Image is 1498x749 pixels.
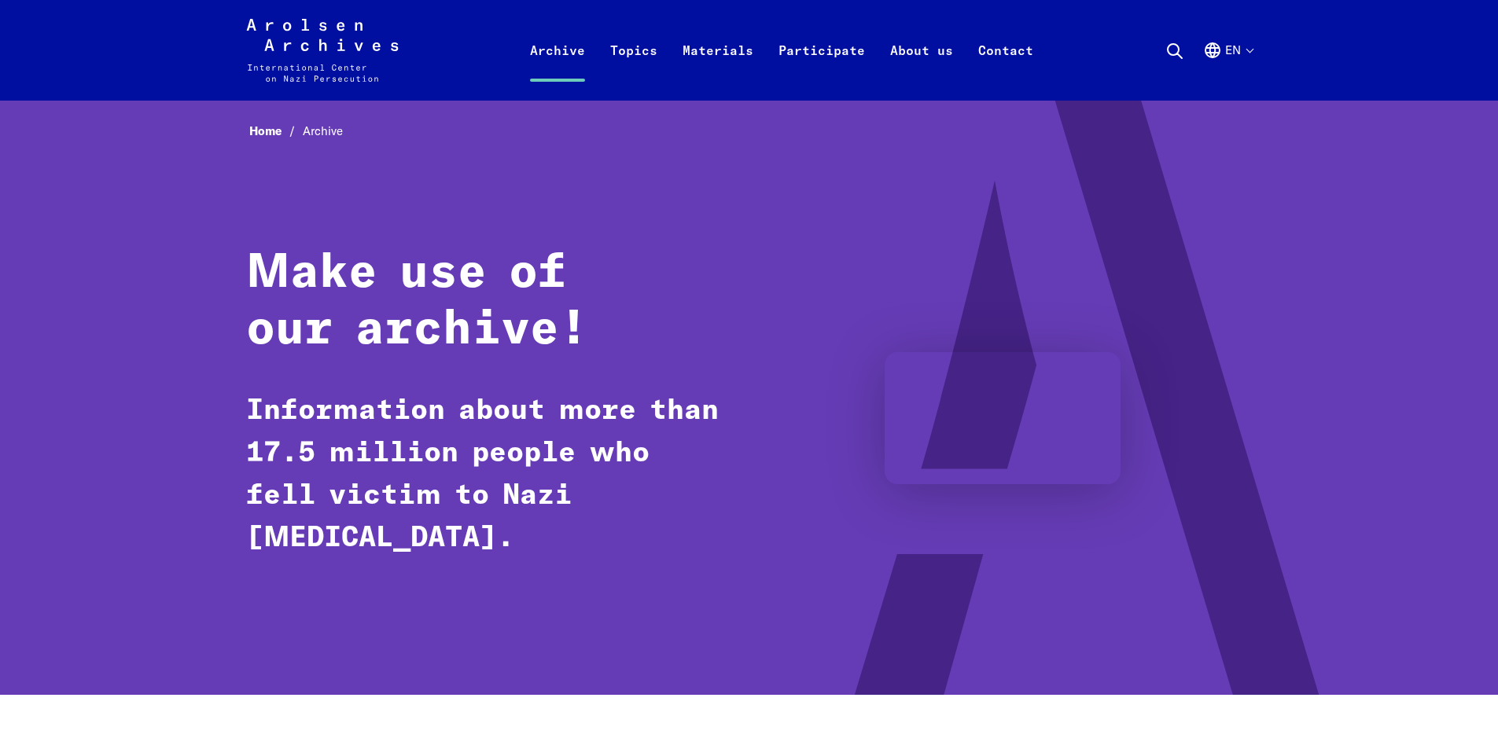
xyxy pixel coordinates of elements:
[246,119,1253,144] nav: Breadcrumb
[246,245,722,358] h1: Make use of our archive!
[966,38,1046,101] a: Contact
[249,123,303,138] a: Home
[517,19,1046,82] nav: Primary
[303,123,343,138] span: Archive
[517,38,598,101] a: Archive
[1203,41,1253,97] button: English, language selection
[246,390,722,560] p: Information about more than 17.5 million people who fell victim to Nazi [MEDICAL_DATA].
[878,38,966,101] a: About us
[598,38,670,101] a: Topics
[670,38,766,101] a: Materials
[766,38,878,101] a: Participate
